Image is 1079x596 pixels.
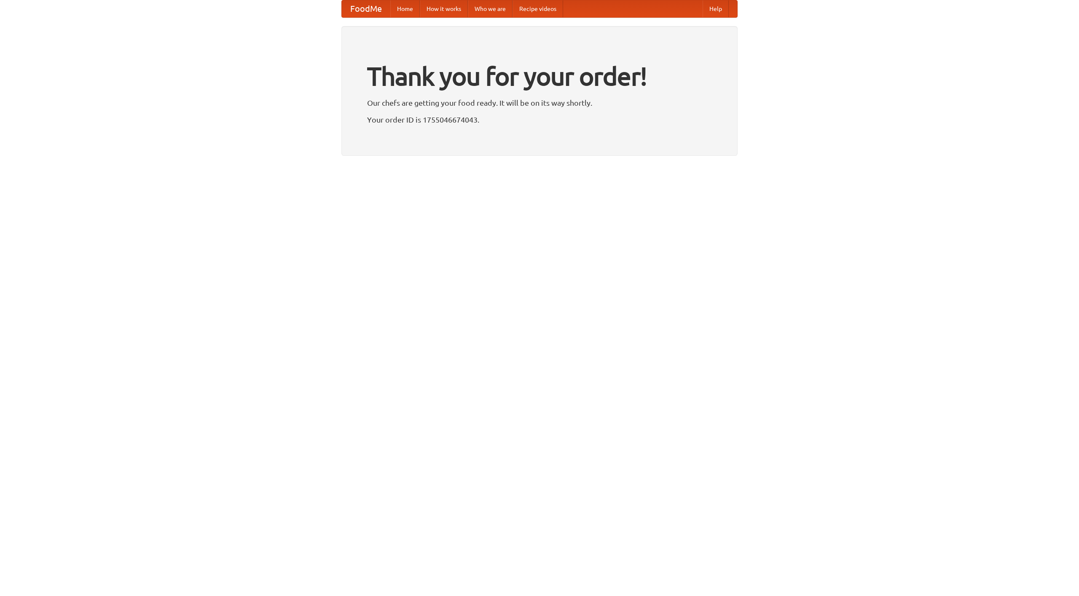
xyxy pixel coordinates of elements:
a: Home [390,0,420,17]
a: Recipe videos [513,0,563,17]
a: FoodMe [342,0,390,17]
p: Your order ID is 1755046674043. [367,113,712,126]
a: Who we are [468,0,513,17]
h1: Thank you for your order! [367,56,712,96]
p: Our chefs are getting your food ready. It will be on its way shortly. [367,96,712,109]
a: Help [703,0,729,17]
a: How it works [420,0,468,17]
